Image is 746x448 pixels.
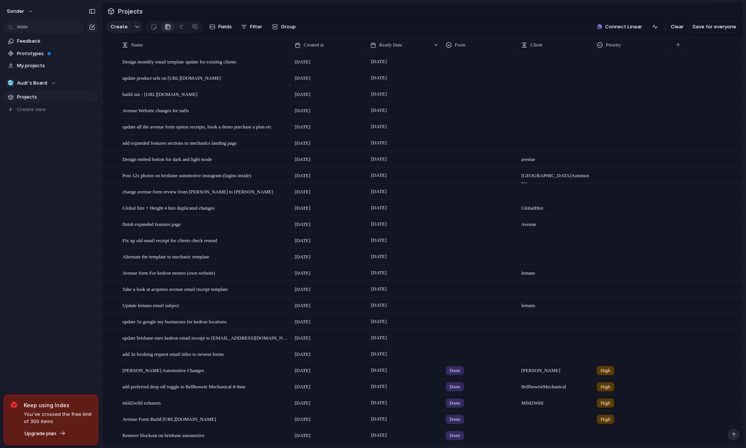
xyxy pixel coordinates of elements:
span: [DATE] [369,301,389,310]
span: Created at [304,41,324,49]
span: [DATE] [295,286,310,293]
span: [DATE] [295,156,310,163]
span: [DATE] [295,416,310,423]
span: [DATE] [369,333,389,342]
span: High [601,416,610,423]
span: sonder [7,8,24,15]
span: [DATE] [295,91,310,98]
span: [DATE] [295,107,310,114]
span: MIld 2 Wild [518,395,593,407]
span: Create [111,23,128,31]
span: build out - [URL][DOMAIN_NAME] [122,90,198,98]
span: [DATE] [295,188,310,196]
span: [DATE] [369,57,389,66]
span: Alternate the template to mechanic template [122,252,209,261]
span: Save for everyone [692,23,736,31]
span: [DATE] [295,334,310,342]
a: Prototypes [4,48,98,59]
span: Bellbowrie Mechanical [518,379,593,391]
button: Connect Linear [594,21,645,32]
span: Global Hire [518,200,593,212]
span: Take a look at acqurios avenue email receipt template [122,284,228,293]
span: [DATE] [369,154,389,164]
span: change avenue form review from [PERSON_NAME] to [PERSON_NAME] [122,187,273,196]
span: Avenue Form Build [URL][DOMAIN_NAME] [122,414,216,423]
span: Create view [17,106,46,113]
span: Fix up old email receipt for clients check resend [122,236,217,244]
span: [DATE] [369,171,389,180]
span: [DATE] [295,351,310,358]
span: My projects [17,62,96,70]
span: mild2wild exhausts [122,398,161,407]
span: Avenue form For kedron motors (own website) [122,268,215,277]
button: Group [268,21,300,33]
span: [DATE] [369,382,389,391]
span: update 5x google my businesses for kedron locations [122,317,226,326]
span: update brisbane euro kedron email receipt to [EMAIL_ADDRESS][DOMAIN_NAME] [122,333,289,342]
button: Clear [668,21,687,33]
span: Done [449,432,460,439]
span: [PERSON_NAME] Automotive Changes [122,366,204,374]
span: finish expanded features page [122,219,181,228]
span: Upgrade plan [25,430,56,437]
span: Done [449,383,460,391]
span: Group [281,23,296,31]
span: [DATE] [295,204,310,212]
span: Avenue Website changes for nafis [122,106,189,114]
span: Prototypes [17,50,96,57]
span: [DATE] [369,219,389,229]
span: Priority [606,41,621,49]
span: [DATE] [369,398,389,407]
span: add perferred drop off toggle to Bellbowrie Mechanical 8-9am [122,382,245,391]
button: Upgrade plan [22,428,68,439]
span: Done [449,399,460,407]
a: Projects [4,91,98,103]
span: Connect Linear [605,23,642,31]
span: [DATE] [295,58,310,66]
span: Fields [218,23,232,31]
span: [DATE] [369,252,389,261]
span: You've crossed the free limit of 300 items [24,411,92,425]
span: [DATE] [369,317,389,326]
span: [DATE] [295,367,310,374]
button: Filter [238,21,265,33]
span: Avenue [518,216,593,228]
span: Client [530,41,542,49]
span: Done [449,416,460,423]
span: [DATE] [369,414,389,423]
span: Remove blockout on brisbane automotive [122,431,204,439]
span: [DATE] [369,268,389,277]
span: [DATE] [369,349,389,358]
span: Clear [671,23,684,31]
span: [DATE] [295,318,310,326]
span: High [601,383,610,391]
span: [GEOGRAPHIC_DATA] Automotive [518,168,593,187]
button: Create [106,21,131,33]
button: Save for everyone [689,21,740,33]
span: [DATE] [295,383,310,391]
span: [DATE] [295,432,310,439]
span: Design monthly email template update for existing clients [122,57,236,66]
button: Create view [4,104,98,115]
span: avenue [518,151,593,163]
span: [DATE] [369,122,389,131]
span: High [601,367,610,374]
span: [DATE] [295,123,310,131]
span: [DATE] [369,106,389,115]
span: [DATE] [295,139,310,147]
span: [DATE] [369,90,389,99]
span: [DATE] [295,302,310,309]
span: [DATE] [295,74,310,82]
span: lemans [518,265,593,277]
span: Global hire + Height 4 hire duplicated changes [122,203,215,212]
span: [DATE] [369,366,389,375]
span: Post 12x photos on brisbane automotive instagram (logins inside) [122,171,251,179]
span: lemans [518,298,593,309]
span: Keep using Index [24,401,92,409]
span: [DATE] [369,284,389,294]
span: update all the avenue form option receipts, book a demo purchase a plan etc [122,122,272,131]
div: 🥶 [7,79,14,87]
button: sonder [3,5,37,17]
span: [DATE] [295,253,310,261]
span: [DATE] [369,138,389,147]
